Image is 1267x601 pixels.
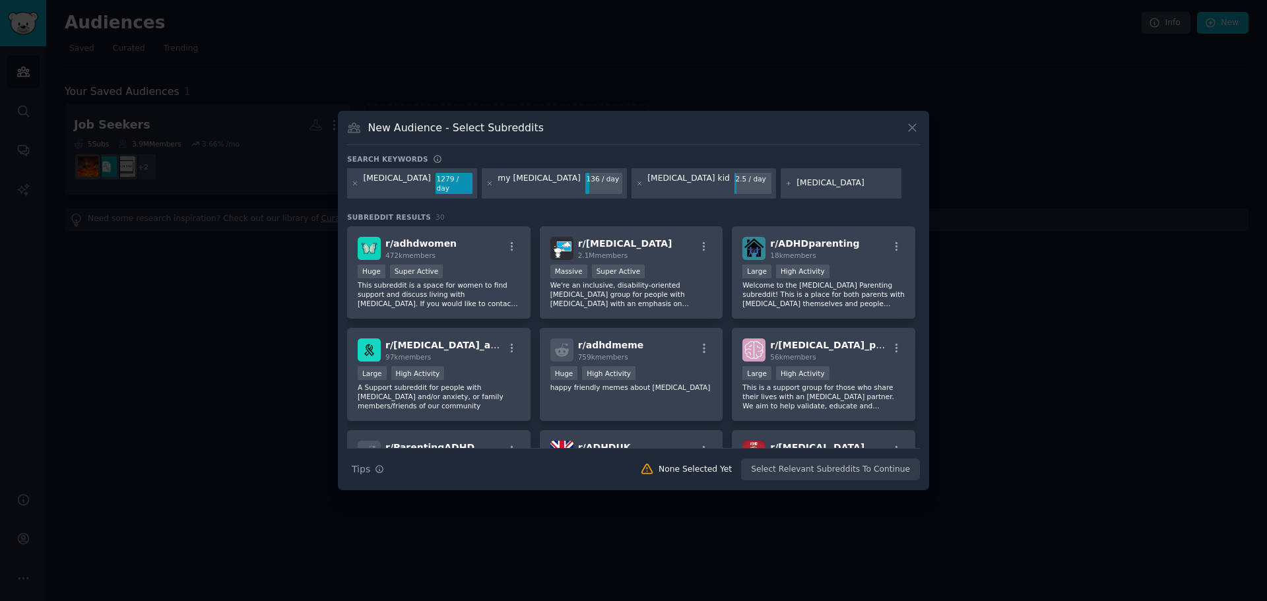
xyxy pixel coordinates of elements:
span: r/ ADHDparenting [770,238,859,249]
input: New Keyword [796,177,897,189]
p: happy friendly memes about [MEDICAL_DATA] [550,383,713,392]
button: Tips [347,458,389,481]
div: Super Active [390,265,443,278]
div: my [MEDICAL_DATA] [498,173,580,194]
div: [MEDICAL_DATA] kid [647,173,730,194]
span: 472k members [385,251,436,259]
div: 136 / day [585,173,622,185]
img: ADHDparenting [742,237,765,260]
span: 30 [436,213,445,221]
div: High Activity [391,366,445,380]
div: High Activity [776,265,829,278]
p: A Support subreddit for people with [MEDICAL_DATA] and/or anxiety, or family members/friends of o... [358,383,520,410]
span: r/ [MEDICAL_DATA]_anxiety [385,340,523,350]
h3: New Audience - Select Subreddits [368,121,544,135]
p: This is a support group for those who share their lives with an [MEDICAL_DATA] partner. We aim to... [742,383,905,410]
div: Huge [358,265,385,278]
span: r/ ParentingADHD [385,442,474,453]
span: Subreddit Results [347,212,431,222]
span: r/ adhdmeme [578,340,644,350]
span: 97k members [385,353,431,361]
span: r/ [MEDICAL_DATA]_partners [770,340,914,350]
span: 18k members [770,251,816,259]
img: adhd_anxiety [358,338,381,362]
span: 759k members [578,353,628,361]
span: r/ adhdwomen [385,238,457,249]
span: r/ [MEDICAL_DATA] [770,442,864,453]
span: r/ [MEDICAL_DATA] [578,238,672,249]
h3: Search keywords [347,154,428,164]
img: ADHD [550,237,573,260]
span: 56k members [770,353,816,361]
img: adhdwomen [358,237,381,260]
img: adult_adhd [742,441,765,464]
span: r/ ADHDUK [578,442,631,453]
div: [MEDICAL_DATA] [364,173,431,194]
p: Welcome to the [MEDICAL_DATA] Parenting subreddit! This is a place for both parents with [MEDICAL... [742,280,905,308]
div: Massive [550,265,587,278]
div: Super Active [592,265,645,278]
img: ADHDUK [550,441,573,464]
img: ADHD_partners [742,338,765,362]
span: Tips [352,462,370,476]
div: High Activity [582,366,635,380]
div: Large [358,366,387,380]
div: None Selected Yet [659,464,732,476]
div: Huge [550,366,578,380]
div: 2.5 / day [734,173,771,185]
div: High Activity [776,366,829,380]
span: 2.1M members [578,251,628,259]
div: Large [742,265,771,278]
div: 1279 / day [436,173,472,194]
p: This subreddit is a space for women to find support and discuss living with [MEDICAL_DATA]. If yo... [358,280,520,308]
p: We're an inclusive, disability-oriented [MEDICAL_DATA] group for people with [MEDICAL_DATA] with ... [550,280,713,308]
div: Large [742,366,771,380]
